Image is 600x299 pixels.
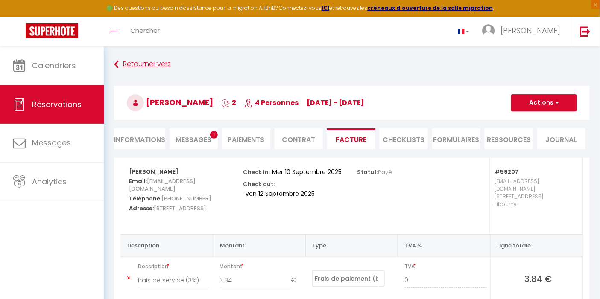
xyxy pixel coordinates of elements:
[498,273,580,284] span: 3.84 €
[398,234,491,257] th: TVA %
[130,26,160,35] span: Chercher
[495,175,574,226] p: [EMAIL_ADDRESS][DOMAIN_NAME] [STREET_ADDRESS] Libourne
[32,99,82,110] span: Réservations
[154,202,206,215] span: [STREET_ADDRESS]
[222,128,270,149] li: Paiements
[114,57,590,72] a: Retourner vers
[26,23,78,38] img: Super Booking
[490,234,583,257] th: Ligne totale
[221,98,236,107] span: 2
[476,17,571,46] a: ... [PERSON_NAME]
[322,4,329,12] a: ICI
[124,17,166,46] a: Chercher
[220,261,302,273] span: Montant
[243,178,275,188] p: Check out:
[291,273,302,288] span: €
[7,3,32,29] button: Ouvrir le widget de chat LiveChat
[129,177,147,185] strong: Email:
[32,176,67,187] span: Analytics
[114,128,165,149] li: Informations
[307,98,364,107] span: [DATE] - [DATE]
[537,128,585,149] li: Journal
[129,194,161,203] strong: Téléphone:
[120,234,213,257] th: Description
[357,166,392,176] p: Statut:
[327,128,375,149] li: Facture
[485,128,533,149] li: Ressources
[127,97,213,107] span: [PERSON_NAME]
[367,4,493,12] a: créneaux d'ouverture de la salle migration
[580,26,591,37] img: logout
[210,131,218,139] span: 1
[511,94,577,111] button: Actions
[176,135,212,145] span: Messages
[161,192,211,205] span: [PHONE_NUMBER]
[32,60,76,71] span: Calendriers
[243,166,270,176] p: Check in:
[380,128,428,149] li: CHECKLISTS
[213,234,306,257] th: Montant
[129,204,154,212] strong: Adresse:
[129,168,179,176] strong: [PERSON_NAME]
[432,128,480,149] li: FORMULAIRES
[32,137,71,148] span: Messages
[495,168,518,176] strong: #59207
[244,98,299,107] span: 4 Personnes
[405,261,487,273] span: TVA
[138,261,210,273] span: Description
[305,234,398,257] th: Type
[378,168,392,176] span: Payé
[129,175,196,195] span: [EMAIL_ADDRESS][DOMAIN_NAME]
[482,24,495,37] img: ...
[275,128,323,149] li: Contrat
[500,25,560,36] span: [PERSON_NAME]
